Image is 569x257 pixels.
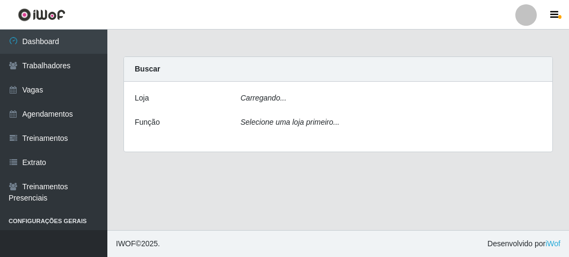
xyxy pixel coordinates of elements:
label: Loja [135,92,149,104]
i: Carregando... [240,94,287,102]
span: IWOF [116,239,136,248]
strong: Buscar [135,65,160,73]
span: © 2025 . [116,238,160,249]
span: Desenvolvido por [487,238,560,249]
label: Função [135,117,160,128]
a: iWof [545,239,560,248]
i: Selecione uma loja primeiro... [240,118,339,126]
img: CoreUI Logo [18,8,65,22]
